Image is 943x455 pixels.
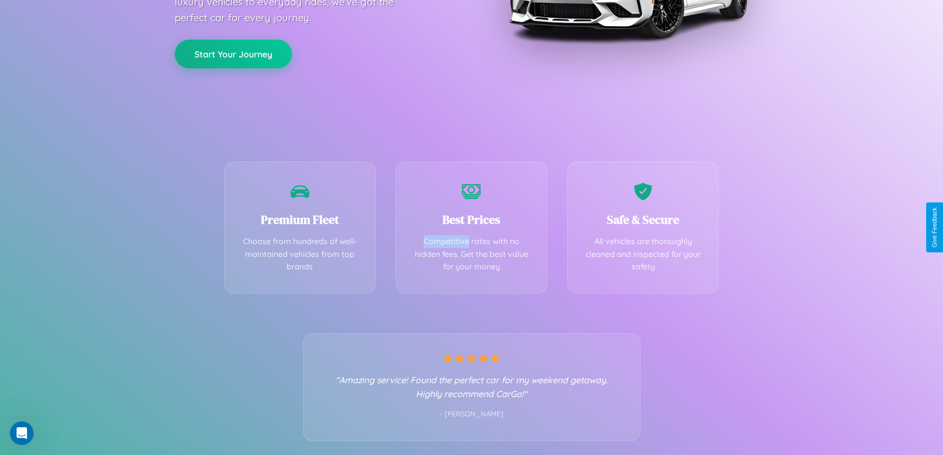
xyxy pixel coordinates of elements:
p: - [PERSON_NAME] [323,408,620,421]
iframe: Intercom live chat [10,421,34,445]
h3: Best Prices [411,211,532,228]
div: Give Feedback [931,207,938,248]
h3: Premium Fleet [240,211,361,228]
p: Choose from hundreds of well-maintained vehicles from top brands [240,235,361,273]
button: Start Your Journey [175,40,292,68]
p: All vehicles are thoroughly cleaned and inspected for your safety [583,235,704,273]
h3: Safe & Secure [583,211,704,228]
p: "Amazing service! Found the perfect car for my weekend getaway. Highly recommend CarGo!" [323,373,620,401]
p: Competitive rates with no hidden fees. Get the best value for your money [411,235,532,273]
